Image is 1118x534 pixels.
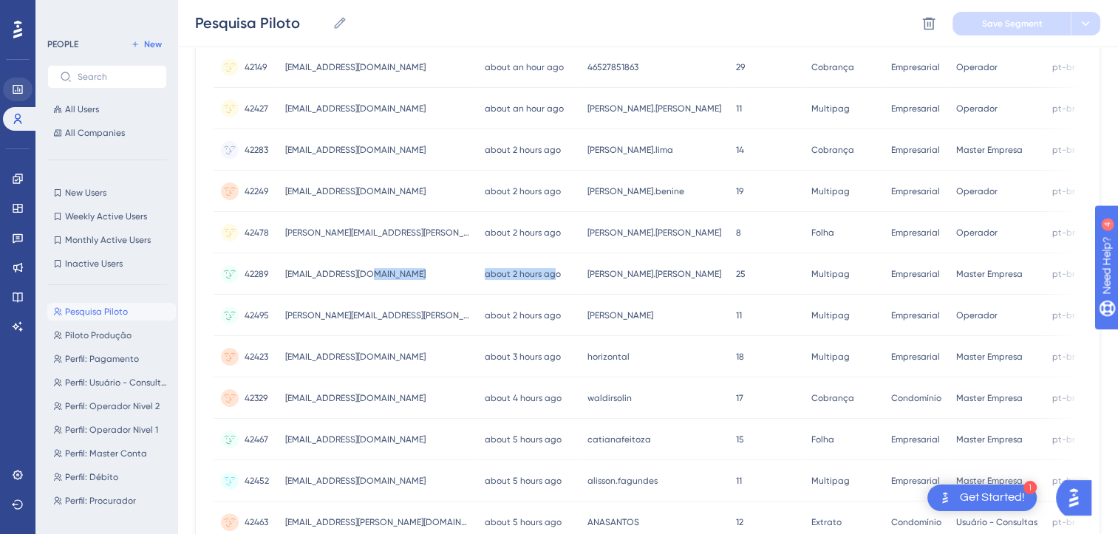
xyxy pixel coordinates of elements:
[285,185,426,197] span: [EMAIL_ADDRESS][DOMAIN_NAME]
[285,61,426,73] span: [EMAIL_ADDRESS][DOMAIN_NAME]
[891,475,940,487] span: Empresarial
[891,144,940,156] span: Empresarial
[811,227,834,239] span: Folha
[736,516,743,528] span: 12
[956,351,1023,363] span: Master Empresa
[736,392,743,404] span: 17
[587,61,638,73] span: 46527851863
[47,445,176,462] button: Perfil: Master Conta
[195,13,327,33] input: Segment Name
[485,476,562,486] time: about 5 hours ago
[1052,309,1075,321] span: pt-br
[65,495,136,507] span: Perfil: Procurador
[891,103,940,114] span: Empresarial
[587,516,639,528] span: ANASANTOS
[485,393,562,403] time: about 4 hours ago
[891,351,940,363] span: Empresarial
[285,434,426,445] span: [EMAIL_ADDRESS][DOMAIN_NAME]
[587,268,721,280] span: [PERSON_NAME].[PERSON_NAME]
[65,377,170,388] span: Perfil: Usuário - Consultas
[47,184,167,202] button: New Users
[891,185,940,197] span: Empresarial
[245,185,268,197] span: 42249
[103,7,107,19] div: 4
[811,144,854,156] span: Cobrança
[65,258,123,270] span: Inactive Users
[811,392,854,404] span: Cobrança
[47,231,167,249] button: Monthly Active Users
[285,144,426,156] span: [EMAIL_ADDRESS][DOMAIN_NAME]
[65,448,147,459] span: Perfil: Master Conta
[1023,481,1037,494] div: 1
[891,309,940,321] span: Empresarial
[47,124,167,142] button: All Companies
[65,234,151,246] span: Monthly Active Users
[1052,227,1075,239] span: pt-br
[245,351,268,363] span: 42423
[65,127,125,139] span: All Companies
[587,185,684,197] span: [PERSON_NAME].benine
[587,227,721,239] span: [PERSON_NAME].[PERSON_NAME]
[956,392,1023,404] span: Master Empresa
[736,268,746,280] span: 25
[485,434,562,445] time: about 5 hours ago
[285,351,426,363] span: [EMAIL_ADDRESS][DOMAIN_NAME]
[736,144,744,156] span: 14
[485,517,562,527] time: about 5 hours ago
[78,72,154,82] input: Search
[956,185,998,197] span: Operador
[485,352,561,362] time: about 3 hours ago
[956,268,1023,280] span: Master Empresa
[891,61,940,73] span: Empresarial
[1052,144,1075,156] span: pt-br
[245,268,268,280] span: 42289
[927,485,1037,511] div: Open Get Started! checklist, remaining modules: 1
[65,210,147,222] span: Weekly Active Users
[47,374,176,391] button: Perfil: Usuário - Consultas
[485,310,561,321] time: about 2 hours ago
[65,353,139,365] span: Perfil: Pagamento
[47,468,176,486] button: Perfil: Débito
[47,421,176,439] button: Perfil: Operador Nivel 1
[1052,475,1075,487] span: pt-br
[811,103,850,114] span: Multipag
[485,103,564,114] time: about an hour ago
[285,103,426,114] span: [EMAIL_ADDRESS][DOMAIN_NAME]
[811,516,842,528] span: Extrato
[65,306,128,318] span: Pesquisa Piloto
[811,475,850,487] span: Multipag
[956,434,1023,445] span: Master Empresa
[1052,61,1075,73] span: pt-br
[47,492,176,510] button: Perfil: Procurador
[485,269,561,279] time: about 2 hours ago
[587,351,630,363] span: horizontal
[245,144,268,156] span: 42283
[736,351,744,363] span: 18
[285,392,426,404] span: [EMAIL_ADDRESS][DOMAIN_NAME]
[285,268,426,280] span: [EMAIL_ADDRESS][DOMAIN_NAME]
[736,434,744,445] span: 15
[736,103,742,114] span: 11
[982,18,1043,30] span: Save Segment
[891,392,941,404] span: Condomínio
[811,351,850,363] span: Multipag
[65,400,160,412] span: Perfil: Operador Nivel 2
[956,309,998,321] span: Operador
[285,227,470,239] span: [PERSON_NAME][EMAIL_ADDRESS][PERSON_NAME][DOMAIN_NAME]
[65,187,106,199] span: New Users
[47,100,167,118] button: All Users
[47,397,176,415] button: Perfil: Operador Nivel 2
[736,185,743,197] span: 19
[811,185,850,197] span: Multipag
[1052,185,1075,197] span: pt-br
[485,145,561,155] time: about 2 hours ago
[144,38,162,50] span: New
[736,475,742,487] span: 11
[736,227,741,239] span: 8
[245,309,269,321] span: 42495
[1052,516,1075,528] span: pt-br
[485,62,564,72] time: about an hour ago
[245,227,269,239] span: 42478
[47,326,176,344] button: Piloto Produção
